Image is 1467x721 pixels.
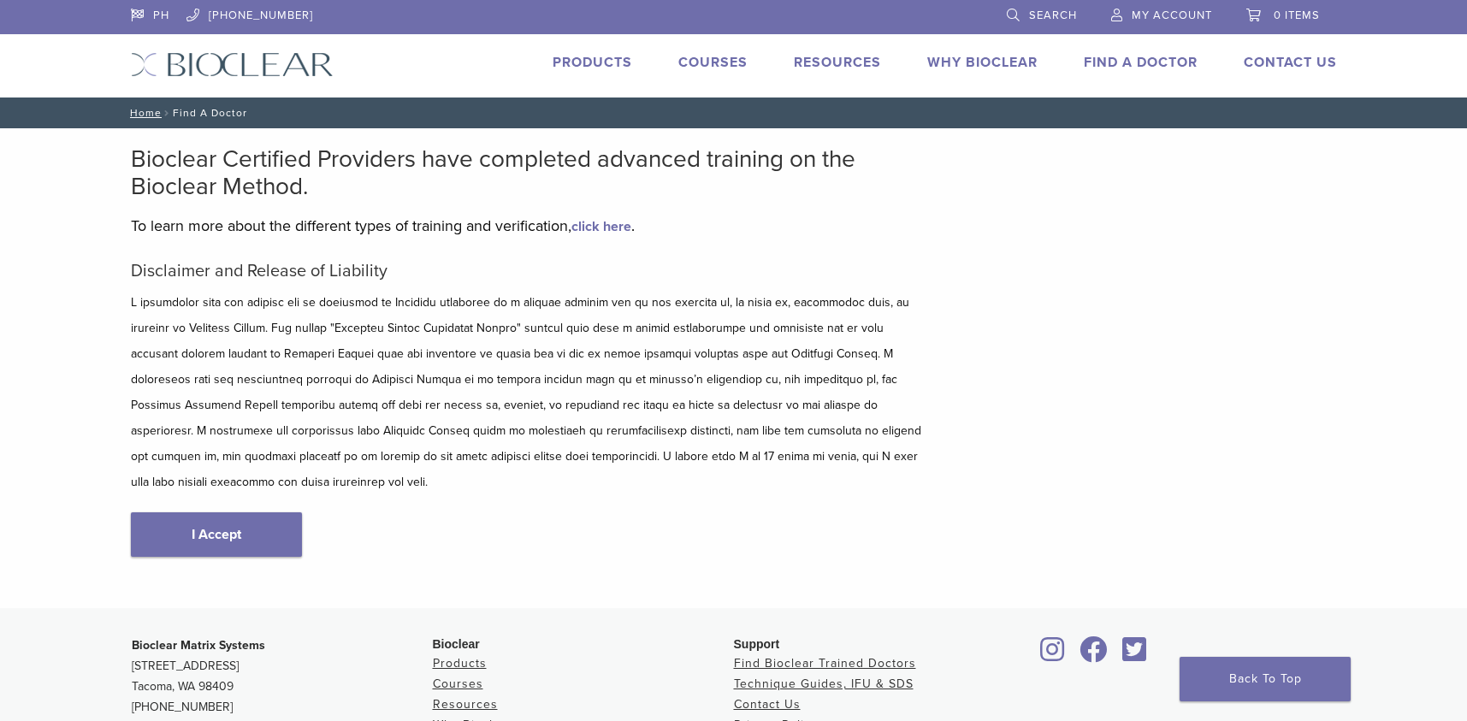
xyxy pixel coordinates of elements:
strong: Bioclear Matrix Systems [132,638,265,653]
h2: Bioclear Certified Providers have completed advanced training on the Bioclear Method. [131,145,926,200]
a: I Accept [131,512,302,557]
a: Products [433,656,487,671]
a: Find A Doctor [1084,54,1198,71]
p: L ipsumdolor sita con adipisc eli se doeiusmod te Incididu utlaboree do m aliquae adminim ven qu ... [131,290,926,495]
a: Why Bioclear [927,54,1038,71]
span: Search [1029,9,1077,22]
a: Resources [794,54,881,71]
a: Back To Top [1180,657,1351,701]
span: Support [734,637,780,651]
a: Home [125,107,162,119]
span: Bioclear [433,637,480,651]
a: Courses [678,54,748,71]
p: [STREET_ADDRESS] Tacoma, WA 98409 [PHONE_NUMBER] [132,635,433,718]
a: Technique Guides, IFU & SDS [734,677,914,691]
a: Bioclear [1035,647,1071,664]
img: Bioclear [131,52,334,77]
a: Contact Us [1244,54,1337,71]
a: Bioclear [1074,647,1114,664]
span: My Account [1132,9,1212,22]
a: Products [553,54,632,71]
a: Courses [433,677,483,691]
span: 0 items [1274,9,1320,22]
span: / [162,109,173,117]
nav: Find A Doctor [118,98,1350,128]
a: Bioclear [1117,647,1153,664]
a: click here [571,218,631,235]
a: Resources [433,697,498,712]
a: Find Bioclear Trained Doctors [734,656,916,671]
p: To learn more about the different types of training and verification, . [131,213,926,239]
h5: Disclaimer and Release of Liability [131,261,926,281]
a: Contact Us [734,697,801,712]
